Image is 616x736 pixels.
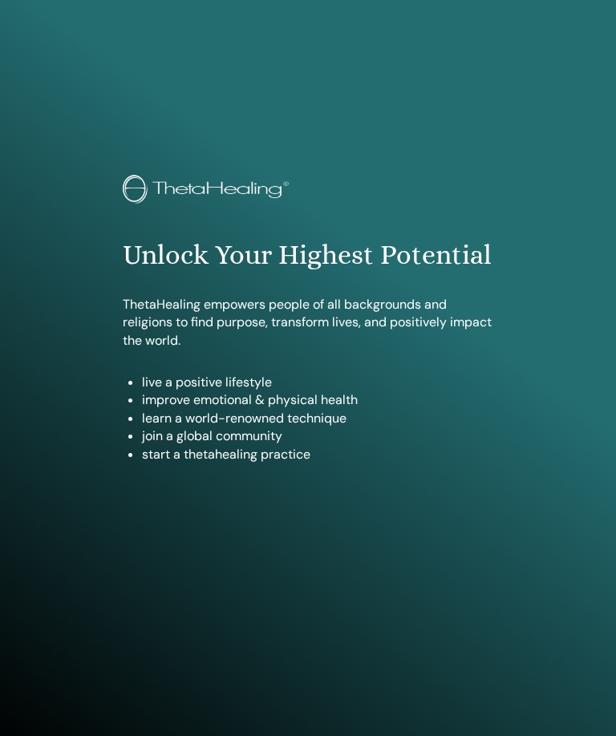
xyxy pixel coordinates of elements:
[123,296,493,350] p: ThetaHealing empowers people of all backgrounds and religions to find purpose, transform lives, a...
[142,427,493,445] li: join a global community
[123,239,493,272] h1: Unlock Your Highest Potential
[142,410,493,427] li: learn a world-renowned technique
[142,391,493,409] li: improve emotional & physical health
[142,446,493,463] li: start a thetahealing practice
[142,374,493,391] li: live a positive lifestyle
